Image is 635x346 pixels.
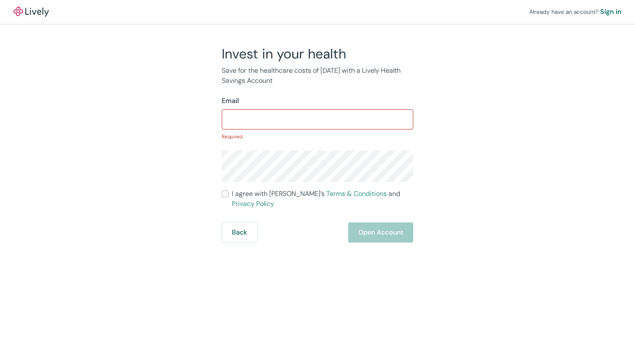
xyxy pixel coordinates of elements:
[13,7,49,17] a: LivelyLively
[232,189,413,209] span: I agree with [PERSON_NAME]’s and
[232,199,274,208] a: Privacy Policy
[13,7,49,17] img: Lively
[222,133,413,140] p: Required
[600,7,622,17] a: Sign in
[222,96,239,106] label: Email
[222,66,413,86] p: Save for the healthcare costs of [DATE] with a Lively Health Savings Account
[222,222,257,243] button: Back
[326,189,387,198] a: Terms & Conditions
[529,7,622,17] div: Already have an account?
[222,45,413,62] h2: Invest in your health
